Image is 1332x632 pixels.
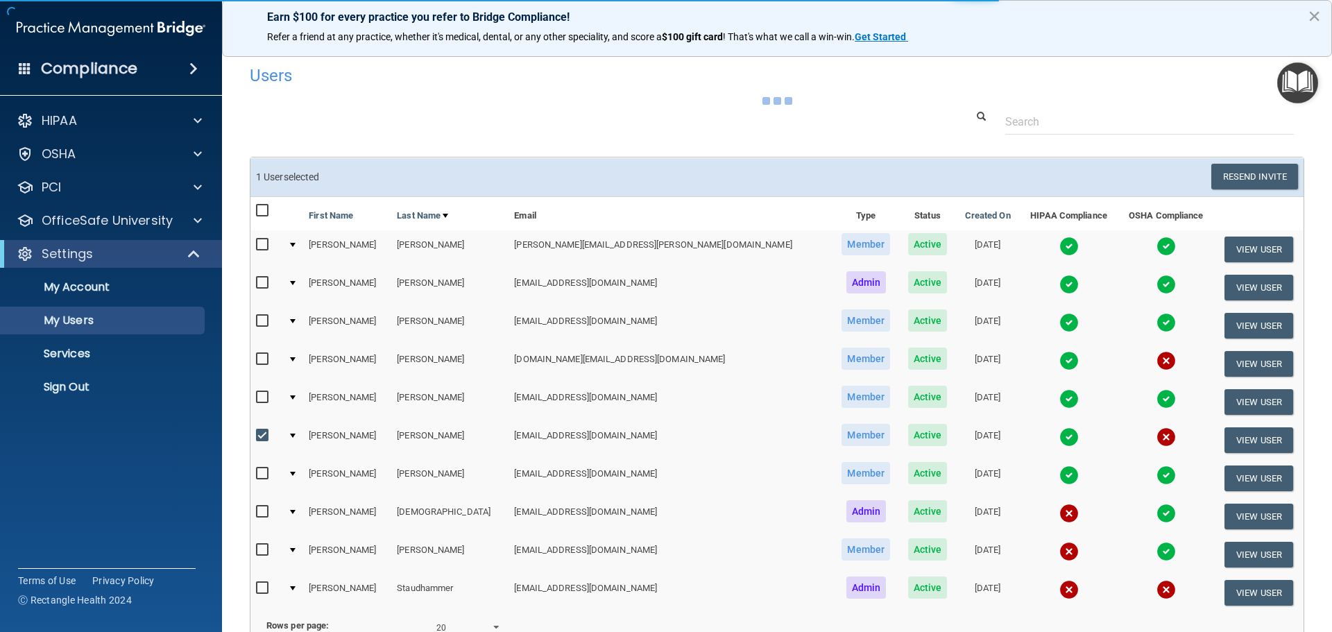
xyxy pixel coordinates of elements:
[1059,466,1079,485] img: tick.e7d51cea.svg
[9,280,198,294] p: My Account
[42,112,77,129] p: HIPAA
[1224,466,1293,491] button: View User
[846,500,887,522] span: Admin
[908,386,948,408] span: Active
[1156,389,1176,409] img: tick.e7d51cea.svg
[42,146,76,162] p: OSHA
[956,497,1020,536] td: [DATE]
[1156,504,1176,523] img: tick.e7d51cea.svg
[1224,542,1293,567] button: View User
[267,10,1287,24] p: Earn $100 for every practice you refer to Bridge Compliance!
[509,197,832,230] th: Email
[1156,351,1176,370] img: cross.ca9f0e7f.svg
[303,383,391,421] td: [PERSON_NAME]
[1224,389,1293,415] button: View User
[42,179,61,196] p: PCI
[509,574,832,611] td: [EMAIL_ADDRESS][DOMAIN_NAME]
[1224,275,1293,300] button: View User
[509,307,832,345] td: [EMAIL_ADDRESS][DOMAIN_NAME]
[266,620,329,631] b: Rows per page:
[855,31,906,42] strong: Get Started
[908,500,948,522] span: Active
[509,345,832,383] td: [DOMAIN_NAME][EMAIL_ADDRESS][DOMAIN_NAME]
[1156,580,1176,599] img: cross.ca9f0e7f.svg
[267,31,662,42] span: Refer a friend at any practice, whether it's medical, dental, or any other speciality, and score a
[1308,5,1321,27] button: Close
[846,271,887,293] span: Admin
[256,172,767,182] h6: 1 User selected
[956,421,1020,459] td: [DATE]
[956,459,1020,497] td: [DATE]
[1059,542,1079,561] img: cross.ca9f0e7f.svg
[303,421,391,459] td: [PERSON_NAME]
[17,112,202,129] a: HIPAA
[1156,237,1176,256] img: tick.e7d51cea.svg
[908,348,948,370] span: Active
[1059,504,1079,523] img: cross.ca9f0e7f.svg
[303,459,391,497] td: [PERSON_NAME]
[1059,351,1079,370] img: tick.e7d51cea.svg
[509,383,832,421] td: [EMAIL_ADDRESS][DOMAIN_NAME]
[391,421,509,459] td: [PERSON_NAME]
[1224,580,1293,606] button: View User
[303,307,391,345] td: [PERSON_NAME]
[18,574,76,588] a: Terms of Use
[509,421,832,459] td: [EMAIL_ADDRESS][DOMAIN_NAME]
[309,207,353,224] a: First Name
[908,424,948,446] span: Active
[842,309,890,332] span: Member
[956,230,1020,268] td: [DATE]
[842,386,890,408] span: Member
[41,59,137,78] h4: Compliance
[92,574,155,588] a: Privacy Policy
[1156,313,1176,332] img: tick.e7d51cea.svg
[17,15,205,42] img: PMB logo
[391,345,509,383] td: [PERSON_NAME]
[1211,164,1298,189] button: Resend Invite
[956,574,1020,611] td: [DATE]
[42,246,93,262] p: Settings
[303,345,391,383] td: [PERSON_NAME]
[842,462,890,484] span: Member
[303,574,391,611] td: [PERSON_NAME]
[762,97,792,105] img: ajax-loader.4d491dd7.gif
[855,31,908,42] a: Get Started
[303,230,391,268] td: [PERSON_NAME]
[391,459,509,497] td: [PERSON_NAME]
[303,536,391,574] td: [PERSON_NAME]
[846,577,887,599] span: Admin
[303,268,391,307] td: [PERSON_NAME]
[9,380,198,394] p: Sign Out
[397,207,448,224] a: Last Name
[17,146,202,162] a: OSHA
[842,538,890,561] span: Member
[1277,62,1318,103] button: Open Resource Center
[509,230,832,268] td: [PERSON_NAME][EMAIL_ADDRESS][PERSON_NAME][DOMAIN_NAME]
[1156,427,1176,447] img: cross.ca9f0e7f.svg
[250,67,856,85] h4: Users
[899,197,955,230] th: Status
[1059,237,1079,256] img: tick.e7d51cea.svg
[662,31,723,42] strong: $100 gift card
[723,31,855,42] span: ! That's what we call a win-win.
[509,536,832,574] td: [EMAIL_ADDRESS][DOMAIN_NAME]
[1118,197,1214,230] th: OSHA Compliance
[391,307,509,345] td: [PERSON_NAME]
[965,207,1011,224] a: Created On
[391,230,509,268] td: [PERSON_NAME]
[1156,466,1176,485] img: tick.e7d51cea.svg
[1224,313,1293,339] button: View User
[391,574,509,611] td: Staudhammer
[956,307,1020,345] td: [DATE]
[832,197,899,230] th: Type
[842,348,890,370] span: Member
[956,383,1020,421] td: [DATE]
[509,497,832,536] td: [EMAIL_ADDRESS][DOMAIN_NAME]
[842,424,890,446] span: Member
[17,246,201,262] a: Settings
[1059,580,1079,599] img: cross.ca9f0e7f.svg
[842,233,890,255] span: Member
[956,268,1020,307] td: [DATE]
[391,536,509,574] td: [PERSON_NAME]
[1059,313,1079,332] img: tick.e7d51cea.svg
